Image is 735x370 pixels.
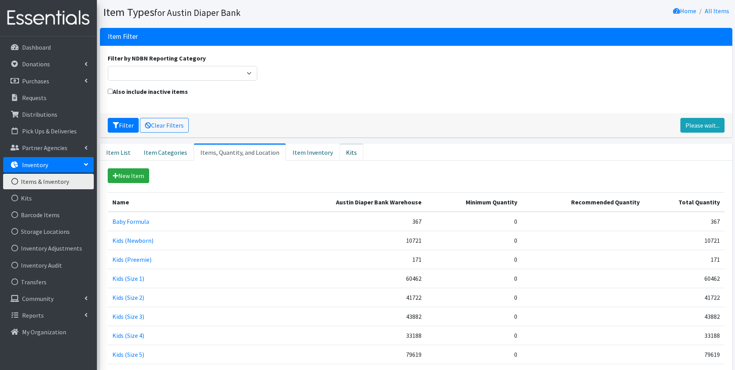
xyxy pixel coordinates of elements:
a: Kids (Size 5) [112,351,144,358]
a: Donations [3,56,94,72]
p: Dashboard [22,43,51,51]
label: Filter by NDBN Reporting Category [108,54,206,63]
a: Clear Filters [140,118,189,133]
a: Barcode Items [3,207,94,223]
th: Recommended Quantity [522,192,644,212]
a: Reports [3,308,94,323]
a: Kits [3,190,94,206]
p: Partner Agencies [22,144,67,152]
a: Purchases [3,73,94,89]
a: Kids (Preemie) [112,256,151,263]
td: 33188 [277,326,426,345]
p: Distributions [22,111,57,118]
a: Requests [3,90,94,105]
a: Transfers [3,274,94,290]
td: 367 [277,212,426,231]
a: Kids (Size 1) [112,275,144,282]
td: 43882 [644,307,724,326]
p: My Organization [22,328,66,336]
a: Home [673,7,696,15]
p: Requests [22,94,46,102]
h1: Item Types [103,5,413,19]
td: 0 [426,307,522,326]
td: 0 [426,250,522,269]
a: Item Inventory [286,144,339,161]
td: 33188 [644,326,724,345]
label: Also include inactive items [108,87,188,96]
th: Name [108,192,277,212]
td: 0 [426,212,522,231]
a: Distributions [3,107,94,122]
td: 10721 [277,231,426,250]
a: Pick Ups & Deliveries [3,123,94,139]
td: 41722 [644,288,724,307]
a: Please wait... [680,118,725,133]
p: Reports [22,311,44,319]
a: Baby Formula [112,218,149,225]
td: 60462 [644,269,724,288]
td: 43882 [277,307,426,326]
a: Storage Locations [3,224,94,239]
td: 0 [426,345,522,364]
a: Partner Agencies [3,140,94,156]
a: Kids (Size 3) [112,313,144,320]
th: Total Quantity [644,192,724,212]
a: All Items [705,7,729,15]
img: HumanEssentials [3,5,94,31]
small: for Austin Diaper Bank [154,7,241,18]
td: 10721 [644,231,724,250]
td: 79619 [277,345,426,364]
th: Austin Diaper Bank Warehouse [277,192,426,212]
a: Items, Quantity, and Location [194,144,286,161]
a: Kits [339,144,363,161]
p: Purchases [22,77,49,85]
p: Pick Ups & Deliveries [22,127,77,135]
a: Inventory Adjustments [3,240,94,256]
td: 171 [644,250,724,269]
p: Inventory [22,161,48,169]
td: 41722 [277,288,426,307]
a: New Item [108,168,149,183]
a: Kids (Newborn) [112,237,153,244]
a: Community [3,291,94,306]
a: My Organization [3,324,94,340]
p: Donations [22,60,50,68]
td: 171 [277,250,426,269]
a: Item Categories [137,144,194,161]
p: Community [22,295,53,303]
input: Also include inactive items [108,89,113,94]
td: 0 [426,231,522,250]
a: Kids (Size 4) [112,332,144,339]
td: 0 [426,326,522,345]
td: 60462 [277,269,426,288]
a: Item List [100,144,137,161]
a: Kids (Size 2) [112,294,144,301]
button: Filter [108,118,139,133]
td: 0 [426,269,522,288]
h3: Item Filter [108,33,138,41]
a: Inventory [3,157,94,173]
td: 0 [426,288,522,307]
a: Inventory Audit [3,258,94,273]
a: Items & Inventory [3,174,94,189]
a: Dashboard [3,40,94,55]
td: 79619 [644,345,724,364]
td: 367 [644,212,724,231]
th: Minimum Quantity [426,192,522,212]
